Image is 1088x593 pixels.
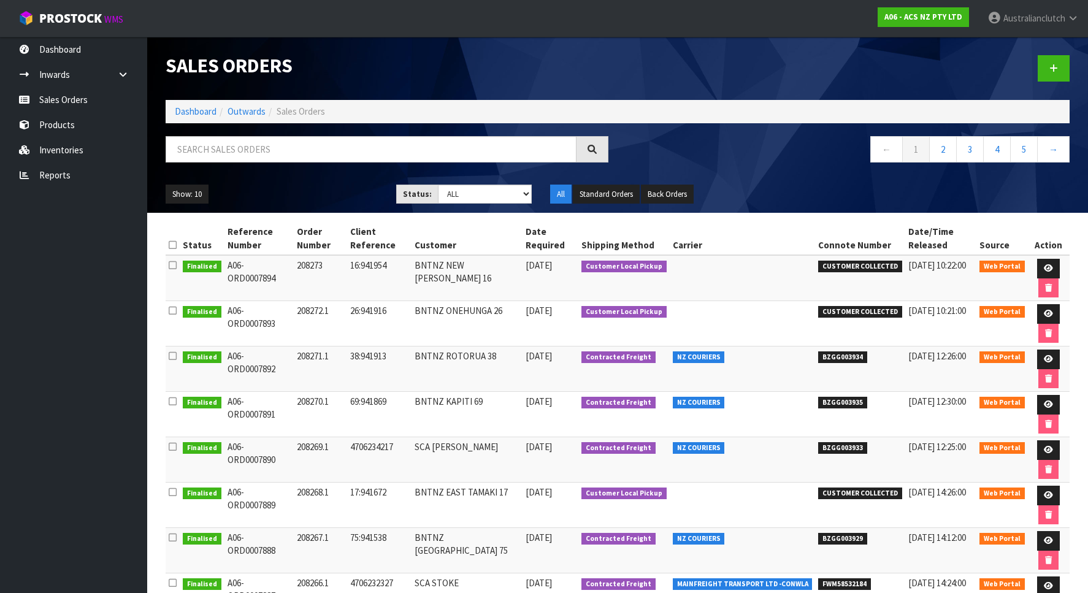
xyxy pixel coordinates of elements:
[908,486,966,498] span: [DATE] 14:26:00
[908,577,966,589] span: [DATE] 14:24:00
[347,437,412,483] td: 4706234217
[526,532,552,543] span: [DATE]
[908,259,966,271] span: [DATE] 10:22:00
[224,483,294,528] td: A06-ORD0007889
[347,222,412,255] th: Client Reference
[581,578,656,591] span: Contracted Freight
[347,346,412,392] td: 38:941913
[818,533,867,545] span: BZGG003929
[673,397,725,409] span: NZ COURIERS
[347,528,412,573] td: 75:941538
[228,105,266,117] a: Outwards
[581,261,667,273] span: Customer Local Pickup
[908,441,966,453] span: [DATE] 12:25:00
[526,396,552,407] span: [DATE]
[1010,136,1038,163] a: 5
[224,255,294,301] td: A06-ORD0007894
[979,306,1025,318] span: Web Portal
[979,397,1025,409] span: Web Portal
[166,185,209,204] button: Show: 10
[581,533,656,545] span: Contracted Freight
[403,189,432,199] strong: Status:
[347,483,412,528] td: 17:941672
[526,259,552,271] span: [DATE]
[818,306,902,318] span: CUSTOMER COLLECTED
[412,392,523,437] td: BNTNZ KAPITI 69
[673,578,813,591] span: MAINFREIGHT TRANSPORT LTD -CONWLA
[412,528,523,573] td: BNTNZ [GEOGRAPHIC_DATA] 75
[183,351,221,364] span: Finalised
[526,305,552,316] span: [DATE]
[581,306,667,318] span: Customer Local Pickup
[294,346,347,392] td: 208271.1
[183,488,221,500] span: Finalised
[818,488,902,500] span: CUSTOMER COLLECTED
[294,255,347,301] td: 208273
[818,351,867,364] span: BZGG003934
[412,437,523,483] td: SCA [PERSON_NAME]
[908,305,966,316] span: [DATE] 10:21:00
[670,222,816,255] th: Carrier
[976,222,1028,255] th: Source
[347,255,412,301] td: 16:941954
[526,350,552,362] span: [DATE]
[294,528,347,573] td: 208267.1
[581,351,656,364] span: Contracted Freight
[905,222,976,255] th: Date/Time Released
[183,578,221,591] span: Finalised
[224,437,294,483] td: A06-ORD0007890
[550,185,572,204] button: All
[224,301,294,346] td: A06-ORD0007893
[818,261,902,273] span: CUSTOMER COLLECTED
[908,350,966,362] span: [DATE] 12:26:00
[815,222,905,255] th: Connote Number
[104,13,123,25] small: WMS
[526,486,552,498] span: [DATE]
[884,12,962,22] strong: A06 - ACS NZ PTY LTD
[627,136,1070,166] nav: Page navigation
[902,136,930,163] a: 1
[641,185,694,204] button: Back Orders
[180,222,224,255] th: Status
[581,397,656,409] span: Contracted Freight
[347,392,412,437] td: 69:941869
[294,392,347,437] td: 208270.1
[870,136,903,163] a: ←
[581,442,656,454] span: Contracted Freight
[523,222,579,255] th: Date Required
[183,306,221,318] span: Finalised
[581,488,667,500] span: Customer Local Pickup
[224,528,294,573] td: A06-ORD0007888
[183,533,221,545] span: Finalised
[166,136,577,163] input: Search sales orders
[818,578,871,591] span: FWM58532184
[224,222,294,255] th: Reference Number
[979,351,1025,364] span: Web Portal
[224,392,294,437] td: A06-ORD0007891
[1028,222,1070,255] th: Action
[578,222,670,255] th: Shipping Method
[39,10,102,26] span: ProStock
[526,577,552,589] span: [DATE]
[294,222,347,255] th: Order Number
[294,483,347,528] td: 208268.1
[412,255,523,301] td: BNTNZ NEW [PERSON_NAME] 16
[183,442,221,454] span: Finalised
[673,533,725,545] span: NZ COURIERS
[412,346,523,392] td: BNTNZ ROTORUA 38
[818,442,867,454] span: BZGG003933
[908,532,966,543] span: [DATE] 14:12:00
[979,488,1025,500] span: Web Portal
[1003,12,1065,24] span: Australianclutch
[277,105,325,117] span: Sales Orders
[983,136,1011,163] a: 4
[183,397,221,409] span: Finalised
[294,437,347,483] td: 208269.1
[166,55,608,77] h1: Sales Orders
[347,301,412,346] td: 26:941916
[294,301,347,346] td: 208272.1
[929,136,957,163] a: 2
[979,578,1025,591] span: Web Portal
[412,301,523,346] td: BNTNZ ONEHUNGA 26
[818,397,867,409] span: BZGG003935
